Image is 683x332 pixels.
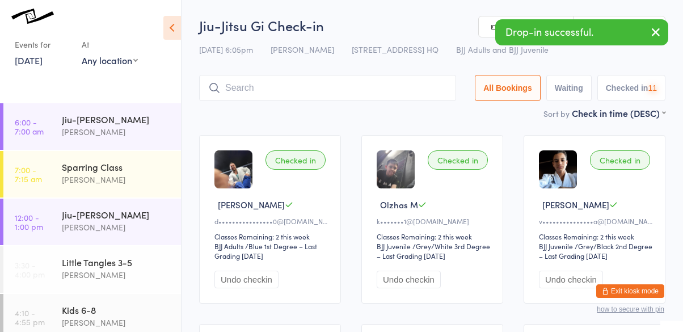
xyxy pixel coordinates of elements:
[377,216,491,226] div: k•••••••1@[DOMAIN_NAME]
[15,260,45,279] time: 3:30 - 4:00 pm
[15,213,43,231] time: 12:00 - 1:00 pm
[62,316,171,329] div: [PERSON_NAME]
[3,199,181,245] a: 12:00 -1:00 pmJiu-[PERSON_NAME][PERSON_NAME]
[199,75,456,101] input: Search
[352,44,439,55] span: [STREET_ADDRESS] HQ
[62,208,171,221] div: Jiu-[PERSON_NAME]
[214,150,252,188] img: image1687209468.png
[199,16,665,35] h2: Jiu-Jitsu Gi Check-in
[265,150,326,170] div: Checked in
[590,150,650,170] div: Checked in
[648,83,657,93] div: 11
[377,232,491,241] div: Classes Remaining: 2 this week
[62,173,171,186] div: [PERSON_NAME]
[377,241,490,260] span: / Grey/White 3rd Degree – Last Grading [DATE]
[62,256,171,268] div: Little Tangles 3-5
[15,117,44,136] time: 6:00 - 7:00 am
[214,241,317,260] span: / Blue 1st Degree – Last Grading [DATE]
[380,199,418,211] span: Olzhas M
[495,19,668,45] div: Drop-in successful.
[82,35,138,54] div: At
[214,271,279,288] button: Undo checkin
[3,246,181,293] a: 3:30 -4:00 pmLittle Tangles 3-5[PERSON_NAME]
[15,308,45,326] time: 4:10 - 4:55 pm
[539,216,654,226] div: v•••••••••••••••a@[DOMAIN_NAME]
[82,54,138,66] div: Any location
[62,125,171,138] div: [PERSON_NAME]
[3,151,181,197] a: 7:00 -7:15 amSparring Class[PERSON_NAME]
[539,232,654,241] div: Classes Remaining: 2 this week
[428,150,488,170] div: Checked in
[15,165,42,183] time: 7:00 - 7:15 am
[543,108,570,119] label: Sort by
[62,161,171,173] div: Sparring Class
[15,54,43,66] a: [DATE]
[62,304,171,316] div: Kids 6-8
[62,113,171,125] div: Jiu-[PERSON_NAME]
[539,241,573,251] div: BJJ Juvenile
[218,199,285,211] span: [PERSON_NAME]
[597,75,665,101] button: Checked in11
[377,241,411,251] div: BJJ Juvenile
[475,75,541,101] button: All Bookings
[214,232,329,241] div: Classes Remaining: 2 this week
[214,216,329,226] div: d••••••••••••••••0@[DOMAIN_NAME]
[572,107,665,119] div: Check in time (DESC)
[539,241,652,260] span: / Grey/Black 2nd Degree – Last Grading [DATE]
[542,199,609,211] span: [PERSON_NAME]
[62,221,171,234] div: [PERSON_NAME]
[3,103,181,150] a: 6:00 -7:00 amJiu-[PERSON_NAME][PERSON_NAME]
[199,44,253,55] span: [DATE] 6:05pm
[539,150,577,188] img: image1664827876.png
[15,35,70,54] div: Events for
[596,284,664,298] button: Exit kiosk mode
[539,271,603,288] button: Undo checkin
[377,271,441,288] button: Undo checkin
[546,75,592,101] button: Waiting
[62,268,171,281] div: [PERSON_NAME]
[271,44,334,55] span: [PERSON_NAME]
[377,150,415,188] img: image1673904757.png
[11,9,54,24] img: Knots Jiu-Jitsu
[456,44,549,55] span: BJJ Adults and BJJ Juvenile
[214,241,243,251] div: BJJ Adults
[597,305,664,313] button: how to secure with pin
